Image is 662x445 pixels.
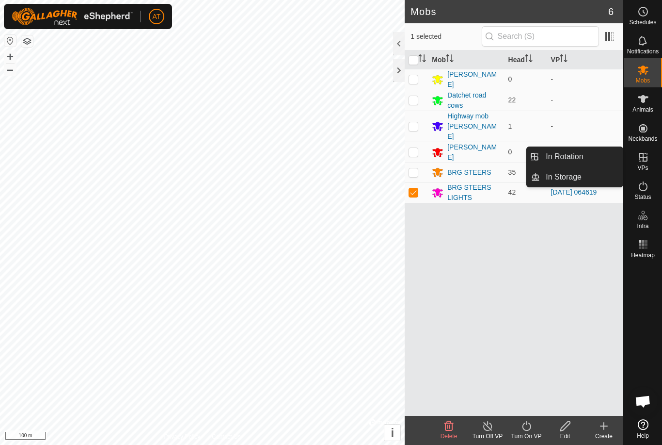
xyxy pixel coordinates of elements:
[540,147,623,166] a: In Rotation
[634,194,651,200] span: Status
[508,75,512,83] span: 0
[631,252,655,258] span: Heatmap
[384,425,400,441] button: i
[508,168,516,176] span: 35
[447,142,500,163] div: [PERSON_NAME]
[212,432,240,441] a: Contact Us
[504,50,547,69] th: Head
[428,50,504,69] th: Mob
[584,432,623,441] div: Create
[391,426,394,439] span: i
[4,64,16,75] button: –
[482,26,599,47] input: Search (S)
[447,90,500,111] div: Datchet road cows
[418,56,426,64] p-sorticon: Activate to sort
[164,432,201,441] a: Privacy Policy
[632,107,653,113] span: Animals
[441,433,457,440] span: Delete
[507,432,546,441] div: Turn On VP
[4,51,16,63] button: +
[547,69,623,90] td: -
[153,12,161,22] span: AT
[547,142,623,163] td: -
[447,69,500,90] div: [PERSON_NAME]
[637,433,649,439] span: Help
[12,8,133,25] img: Gallagher Logo
[447,167,491,178] div: BRG STEERS
[546,151,583,163] span: In Rotation
[628,136,657,142] span: Neckbands
[546,171,582,183] span: In Storage
[410,6,608,17] h2: Mobs
[447,111,500,142] div: Highway mob [PERSON_NAME]
[446,56,454,64] p-sorticon: Activate to sort
[527,147,623,166] li: In Rotation
[4,35,16,47] button: Reset Map
[508,96,516,104] span: 22
[508,188,516,196] span: 42
[629,19,656,25] span: Schedules
[637,165,648,171] span: VPs
[447,182,500,203] div: BRG STEERS LIGHTS
[527,167,623,187] li: In Storage
[627,49,659,54] span: Notifications
[508,148,512,156] span: 0
[637,223,648,229] span: Infra
[547,90,623,111] td: -
[525,56,533,64] p-sorticon: Activate to sort
[551,188,597,196] a: [DATE] 064619
[547,111,623,142] td: -
[468,432,507,441] div: Turn Off VP
[410,32,481,42] span: 1 selected
[21,35,33,47] button: Map Layers
[629,387,658,416] div: Open chat
[547,50,623,69] th: VP
[508,122,512,130] span: 1
[636,78,650,83] span: Mobs
[608,4,614,19] span: 6
[560,56,567,64] p-sorticon: Activate to sort
[540,167,623,187] a: In Storage
[624,415,662,443] a: Help
[546,432,584,441] div: Edit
